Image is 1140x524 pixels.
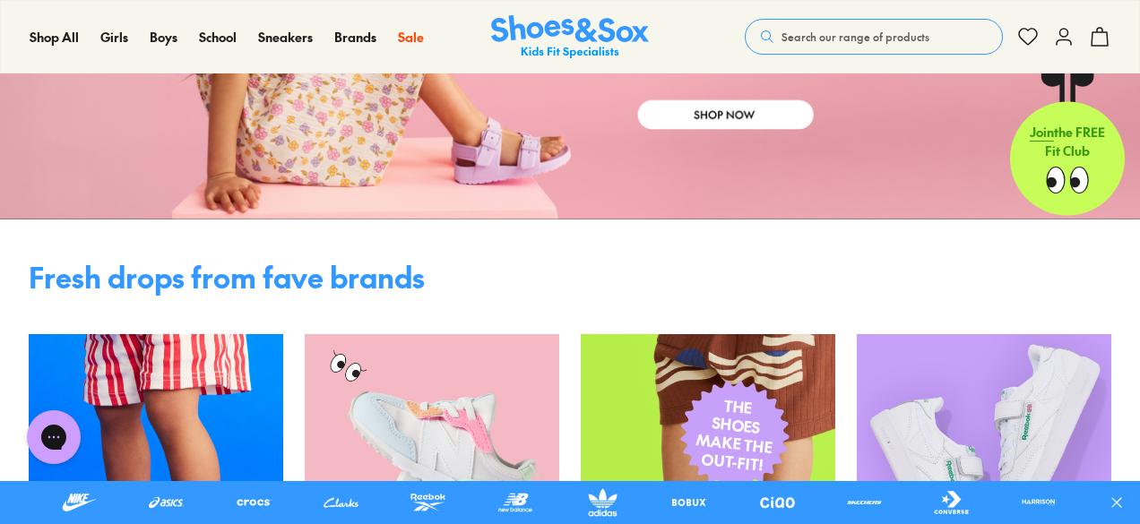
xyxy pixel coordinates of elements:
[491,15,649,59] img: SNS_Logo_Responsive.svg
[258,28,313,46] span: Sneakers
[1030,123,1054,141] span: Join
[150,28,177,47] a: Boys
[1010,73,1125,216] a: Jointhe FREE Fit Club
[199,28,237,46] span: School
[334,28,376,47] a: Brands
[18,404,90,470] iframe: Gorgias live chat messenger
[334,28,376,46] span: Brands
[782,29,929,45] span: Search our range of products
[491,15,649,59] a: Shoes & Sox
[150,28,177,46] span: Boys
[398,28,424,47] a: Sale
[745,19,1003,55] button: Search our range of products
[398,28,424,46] span: Sale
[30,28,79,47] a: Shop All
[693,394,777,476] span: THE SHOES MAKE THE OUT-FIT!
[30,28,79,46] span: Shop All
[258,28,313,47] a: Sneakers
[100,28,128,47] a: Girls
[1010,108,1125,175] p: the FREE Fit Club
[199,28,237,47] a: School
[100,28,128,46] span: Girls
